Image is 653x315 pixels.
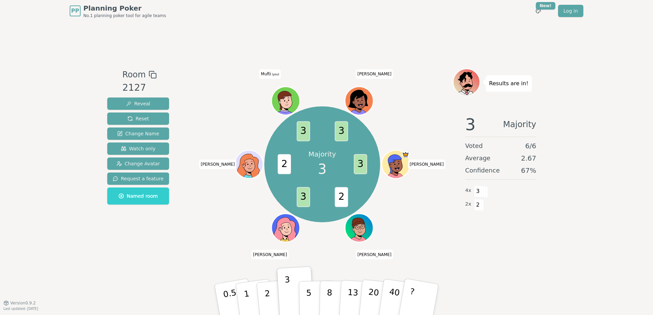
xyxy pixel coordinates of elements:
span: 3 [296,121,310,141]
span: Watch only [121,145,156,152]
span: Average [465,153,490,163]
span: Change Name [117,130,159,137]
button: Click to change your avatar [272,88,299,114]
span: Reveal [126,100,150,107]
span: PP [71,7,79,15]
button: Reveal [107,97,169,110]
span: 3 [465,116,476,133]
span: Last updated: [DATE] [3,307,38,311]
span: Request a feature [113,175,164,182]
div: 2127 [122,81,156,95]
button: Version0.9.2 [3,300,36,306]
span: Click to change your name [356,250,393,259]
span: 2 x [465,200,471,208]
span: 3 [474,185,482,197]
span: 2 [474,199,482,211]
a: Log in [558,5,583,17]
span: Room [122,69,145,81]
span: 2 [335,187,348,207]
button: Reset [107,112,169,125]
span: Confidence [465,166,500,175]
span: 3 [354,154,367,174]
span: Voted [465,141,483,151]
button: New! [532,5,544,17]
span: No.1 planning poker tool for agile teams [83,13,166,18]
span: Change Avatar [116,160,160,167]
span: 67 % [521,166,536,175]
span: Click to change your name [356,69,393,79]
button: Change Name [107,127,169,140]
span: Click to change your name [408,160,445,169]
button: Named room [107,187,169,205]
button: Watch only [107,142,169,155]
span: Click to change your name [251,250,289,259]
span: Majority [503,116,536,133]
div: New! [536,2,555,10]
span: Reset [127,115,149,122]
span: 6 / 6 [525,141,536,151]
span: 4 x [465,187,471,194]
span: Adam is the host [402,151,409,158]
button: Change Avatar [107,157,169,170]
button: Request a feature [107,172,169,185]
span: Named room [119,193,158,199]
span: 2.67 [521,153,536,163]
span: 3 [296,187,310,207]
span: 3 [335,121,348,141]
a: PPPlanning PokerNo.1 planning poker tool for agile teams [70,3,166,18]
span: 3 [318,159,326,179]
span: (you) [271,73,279,76]
span: Planning Poker [83,3,166,13]
span: Click to change your name [259,69,281,79]
span: 2 [278,154,291,174]
span: Version 0.9.2 [10,300,36,306]
p: Results are in! [489,79,528,88]
span: Click to change your name [199,160,237,169]
p: 3 [284,275,292,312]
p: Majority [308,149,336,159]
